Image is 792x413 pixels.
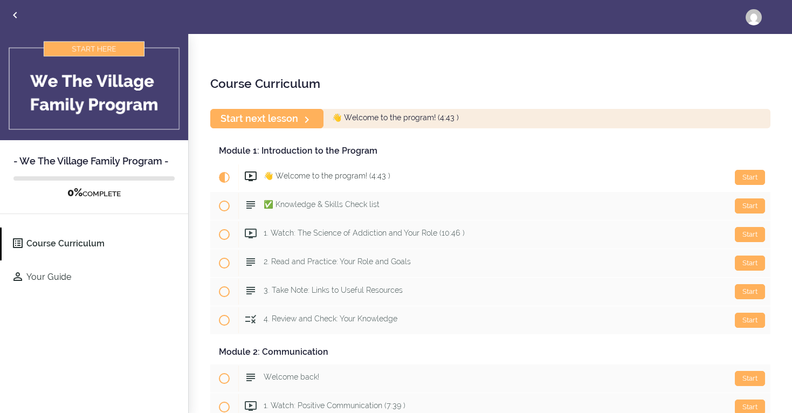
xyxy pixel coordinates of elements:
div: Module 2: Communication [210,340,770,364]
span: ✅ Knowledge & Skills Check list [264,200,380,209]
a: Back to courses [1,1,30,32]
h2: Course Curriculum [210,74,770,93]
span: 👋 Welcome to the program! (4:43 ) [264,171,390,180]
a: Start 3. Take Note: Links to Useful Resources [210,278,770,306]
span: 4. Review and Check: Your Knowledge [264,314,397,323]
span: 👋 Welcome to the program! (4:43 ) [332,114,459,122]
div: Start [735,313,765,328]
span: Current item [210,163,238,191]
span: 1. Watch: Positive Communication (7:39 ) [264,401,405,410]
img: rmagee21@icloud.com [746,9,762,25]
span: 2. Read and Practice: Your Role and Goals [264,257,411,266]
div: Start [735,227,765,242]
span: 1. Watch: The Science of Addiction and Your Role (10:46 ) [264,229,465,237]
a: Current item Start 👋 Welcome to the program! (4:43 ) [210,163,770,191]
a: Course Curriculum [2,228,188,260]
svg: Back to courses [9,9,22,22]
div: Module 1: Introduction to the Program [210,139,770,163]
div: Start [735,198,765,214]
span: 3. Take Note: Links to Useful Resources [264,286,403,294]
div: COMPLETE [13,186,175,200]
a: Start 4. Review and Check: Your Knowledge [210,306,770,334]
a: Start ✅ Knowledge & Skills Check list [210,192,770,220]
a: Start Welcome back! [210,364,770,393]
span: 0% [67,186,82,199]
a: Your Guide [2,261,188,294]
div: Start [735,170,765,185]
a: Start 2. Read and Practice: Your Role and Goals [210,249,770,277]
a: Start 1. Watch: The Science of Addiction and Your Role (10:46 ) [210,221,770,249]
div: Start [735,371,765,386]
span: Welcome back! [264,373,319,381]
div: Start [735,284,765,299]
a: Start next lesson [210,109,323,128]
div: Start [735,256,765,271]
